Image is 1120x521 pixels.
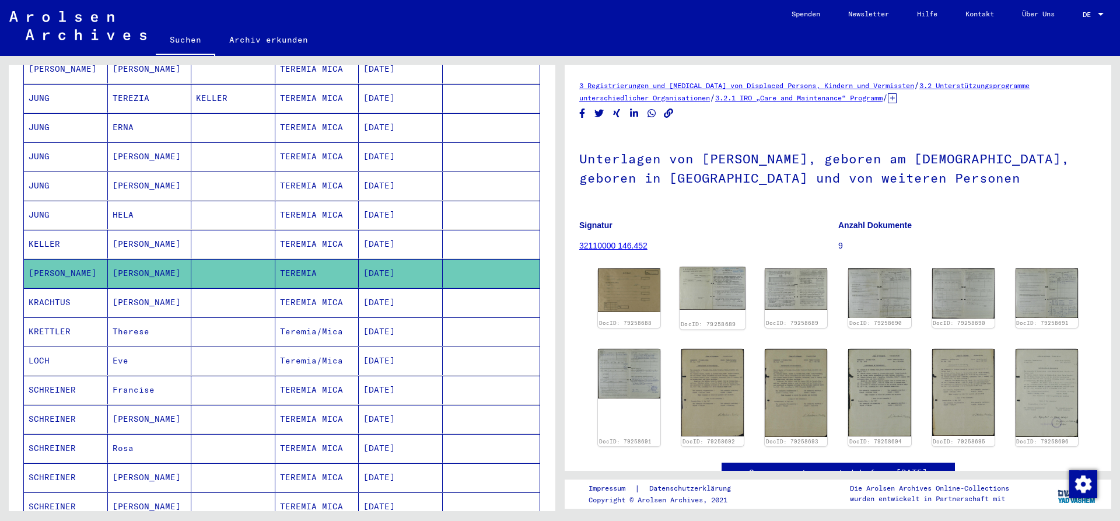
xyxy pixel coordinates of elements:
[766,320,818,326] a: DocID: 79258689
[628,106,640,121] button: Share on LinkedIn
[275,172,359,200] mat-cell: TEREMIA MICA
[275,201,359,229] mat-cell: TEREMIA MICA
[24,492,108,521] mat-cell: SCHREINER
[611,106,623,121] button: Share on Xing
[275,113,359,142] mat-cell: TEREMIA MICA
[275,434,359,463] mat-cell: TEREMIA MICA
[710,92,715,103] span: /
[599,320,652,326] a: DocID: 79258688
[1016,438,1069,445] a: DocID: 79258696
[749,467,928,479] a: See comments created before [DATE]
[1016,268,1078,318] img: 001.jpg
[108,259,192,288] mat-cell: [PERSON_NAME]
[849,320,902,326] a: DocID: 79258690
[850,483,1009,494] p: Die Arolsen Archives Online-Collections
[359,172,443,200] mat-cell: [DATE]
[359,288,443,317] mat-cell: [DATE]
[848,268,911,318] img: 001.jpg
[275,259,359,288] mat-cell: TEREMIA
[359,230,443,258] mat-cell: [DATE]
[275,288,359,317] mat-cell: TEREMIA MICA
[848,349,911,436] img: 001.jpg
[765,268,827,309] img: 002.jpg
[275,84,359,113] mat-cell: TEREMIA MICA
[1083,11,1095,19] span: DE
[359,492,443,521] mat-cell: [DATE]
[275,142,359,171] mat-cell: TEREMIA MICA
[24,405,108,433] mat-cell: SCHREINER
[108,172,192,200] mat-cell: [PERSON_NAME]
[933,438,985,445] a: DocID: 79258695
[598,349,660,398] img: 002.jpg
[579,132,1097,202] h1: Unterlagen von [PERSON_NAME], geboren am [DEMOGRAPHIC_DATA], geboren in [GEOGRAPHIC_DATA] und von...
[108,142,192,171] mat-cell: [PERSON_NAME]
[359,142,443,171] mat-cell: [DATE]
[681,321,736,328] a: DocID: 79258689
[579,81,914,90] a: 3 Registrierungen und [MEDICAL_DATA] von Displaced Persons, Kindern und Vermissten
[359,317,443,346] mat-cell: [DATE]
[24,259,108,288] mat-cell: [PERSON_NAME]
[275,347,359,375] mat-cell: Teremia/Mica
[359,201,443,229] mat-cell: [DATE]
[680,267,745,310] img: 001.jpg
[598,268,660,312] img: 001.jpg
[108,463,192,492] mat-cell: [PERSON_NAME]
[108,55,192,83] mat-cell: [PERSON_NAME]
[24,376,108,404] mat-cell: SCHREINER
[359,405,443,433] mat-cell: [DATE]
[579,221,612,230] b: Signatur
[765,349,827,436] img: 001.jpg
[359,347,443,375] mat-cell: [DATE]
[108,405,192,433] mat-cell: [PERSON_NAME]
[589,495,745,505] p: Copyright © Arolsen Archives, 2021
[579,241,647,250] a: 32110000 146.452
[850,494,1009,504] p: wurden entwickelt in Partnerschaft mit
[275,55,359,83] mat-cell: TEREMIA MICA
[108,492,192,521] mat-cell: [PERSON_NAME]
[1016,349,1078,436] img: 001.jpg
[24,84,108,113] mat-cell: JUNG
[593,106,605,121] button: Share on Twitter
[589,482,745,495] div: |
[359,434,443,463] mat-cell: [DATE]
[1069,470,1097,498] img: Zustimmung ändern
[646,106,658,121] button: Share on WhatsApp
[883,92,888,103] span: /
[24,288,108,317] mat-cell: KRACHTUS
[576,106,589,121] button: Share on Facebook
[932,349,995,435] img: 001.jpg
[359,376,443,404] mat-cell: [DATE]
[359,259,443,288] mat-cell: [DATE]
[275,492,359,521] mat-cell: TEREMIA MICA
[108,376,192,404] mat-cell: Francise
[838,221,912,230] b: Anzahl Dokumente
[108,347,192,375] mat-cell: Eve
[108,84,192,113] mat-cell: TEREZIA
[108,317,192,346] mat-cell: Therese
[932,268,995,318] img: 002.jpg
[715,93,883,102] a: 3.2.1 IRO „Care and Maintenance“ Programm
[766,438,818,445] a: DocID: 79258693
[275,463,359,492] mat-cell: TEREMIA MICA
[24,230,108,258] mat-cell: KELLER
[599,438,652,445] a: DocID: 79258691
[24,172,108,200] mat-cell: JUNG
[838,240,1097,252] p: 9
[275,376,359,404] mat-cell: TEREMIA MICA
[108,201,192,229] mat-cell: HELA
[108,288,192,317] mat-cell: [PERSON_NAME]
[359,84,443,113] mat-cell: [DATE]
[1069,470,1097,498] div: Zustimmung ändern
[9,11,146,40] img: Arolsen_neg.svg
[359,463,443,492] mat-cell: [DATE]
[640,482,745,495] a: Datenschutzerklärung
[681,349,744,436] img: 001.jpg
[108,113,192,142] mat-cell: ERNA
[914,80,919,90] span: /
[589,482,635,495] a: Impressum
[682,438,735,445] a: DocID: 79258692
[108,230,192,258] mat-cell: [PERSON_NAME]
[108,434,192,463] mat-cell: Rosa
[24,142,108,171] mat-cell: JUNG
[24,434,108,463] mat-cell: SCHREINER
